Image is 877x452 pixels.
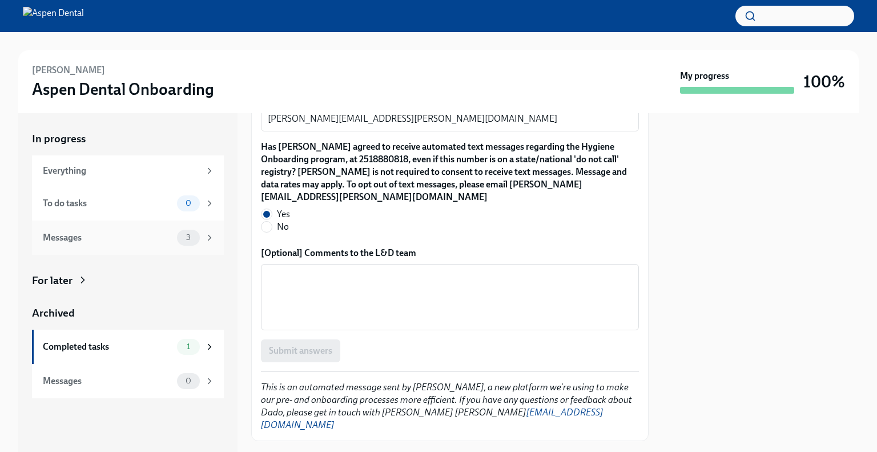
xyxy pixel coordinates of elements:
strong: My progress [680,70,729,82]
div: To do tasks [43,197,172,210]
div: Completed tasks [43,341,172,353]
label: Has [PERSON_NAME] agreed to receive automated text messages regarding the Hygiene Onboarding prog... [261,141,639,203]
a: To do tasks0 [32,186,224,221]
em: This is an automated message sent by [PERSON_NAME], a new platform we're using to make our pre- a... [261,382,632,430]
a: In progress [32,131,224,146]
a: Everything [32,155,224,186]
div: Messages [43,231,172,244]
a: Messages0 [32,364,224,398]
span: No [277,221,289,233]
span: Yes [277,208,290,221]
div: Messages [43,375,172,387]
a: Completed tasks1 [32,330,224,364]
a: Messages3 [32,221,224,255]
span: 3 [179,233,198,242]
span: 0 [179,377,198,385]
label: [Optional] Comments to the L&D team [261,247,639,259]
h3: Aspen Dental Onboarding [32,79,214,99]
span: 1 [180,342,197,351]
h6: [PERSON_NAME] [32,64,105,77]
a: Archived [32,306,224,321]
div: For later [32,273,73,288]
h3: 100% [803,71,845,92]
img: Aspen Dental [23,7,84,25]
span: 0 [179,199,198,207]
textarea: [PERSON_NAME][EMAIL_ADDRESS][PERSON_NAME][DOMAIN_NAME] [268,112,632,126]
div: Everything [43,165,200,177]
a: For later [32,273,224,288]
